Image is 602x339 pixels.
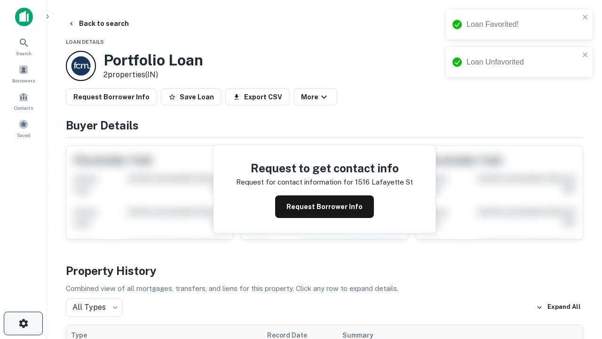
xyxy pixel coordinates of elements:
button: Request Borrower Info [66,89,157,105]
span: Saved [17,131,31,139]
h4: Buyer Details [66,117,583,134]
iframe: Chat Widget [555,234,602,279]
h4: Request to get contact info [236,160,413,177]
h3: Portfolio Loan [103,51,203,69]
span: Contacts [14,104,33,112]
p: Request for contact information for [236,177,353,188]
a: Contacts [3,88,44,113]
button: Back to search [64,15,133,32]
span: Borrowers [12,77,35,84]
button: More [293,89,337,105]
button: Save Loan [161,89,222,105]
p: 2 properties (IN) [103,69,203,81]
a: Borrowers [3,61,44,86]
span: Search [16,49,32,57]
span: Loan Details [66,39,104,45]
h4: Property History [66,262,583,279]
button: close [582,13,589,22]
button: Request Borrower Info [275,195,374,218]
p: 1516 lafayette st [355,177,413,188]
button: Export CSV [225,89,290,105]
button: Expand All [534,300,583,315]
a: Search [3,33,44,59]
div: Loan Unfavorited [467,56,579,68]
img: capitalize-icon.png [15,8,33,26]
p: Combined view of all mortgages, transfers, and liens for this property. Click any row to expand d... [66,283,583,294]
div: All Types [66,298,122,317]
button: close [582,51,589,60]
div: Loan Favorited! [467,19,579,30]
a: Saved [3,115,44,141]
